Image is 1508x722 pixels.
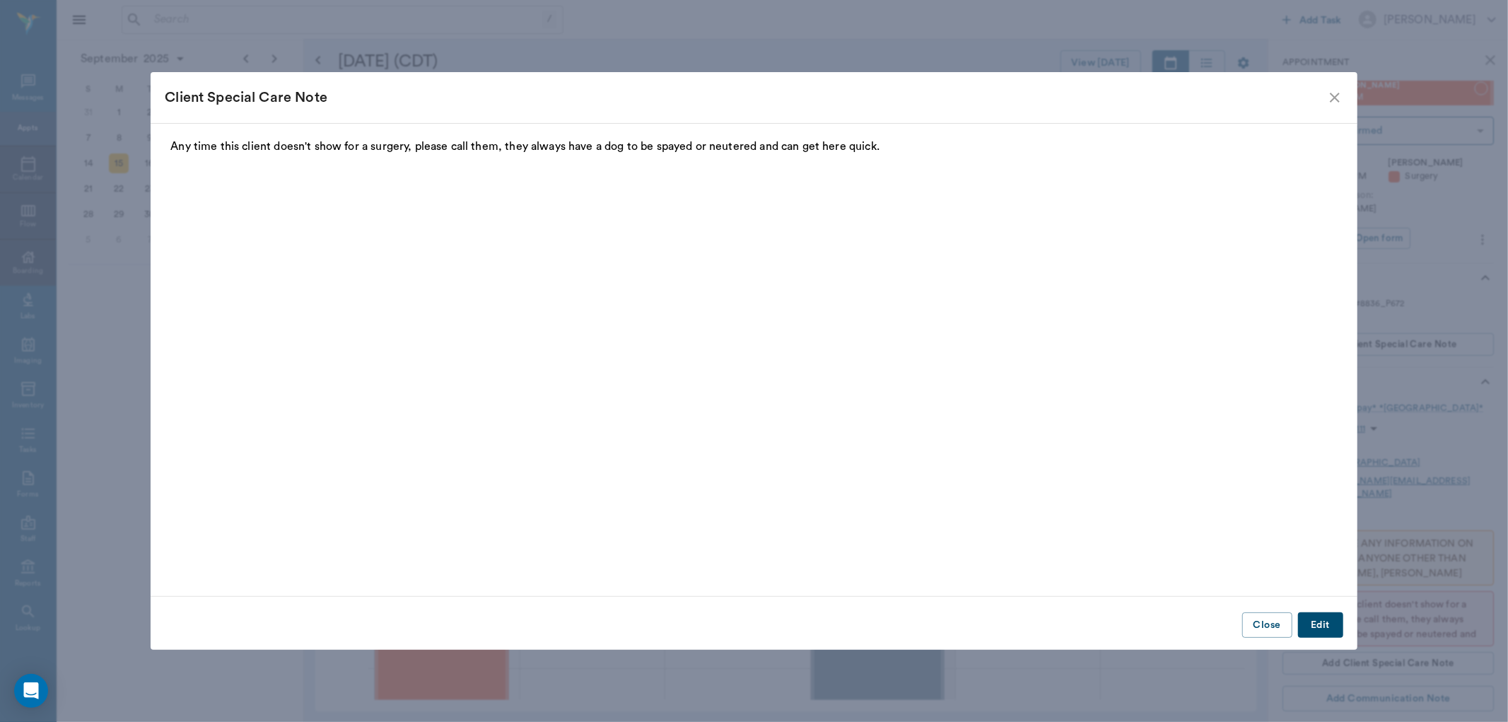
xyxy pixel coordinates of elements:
[1326,89,1343,106] button: close
[165,86,1326,109] div: Client Special Care Note
[14,674,48,708] div: Open Intercom Messenger
[1298,612,1343,639] button: Edit
[170,138,1337,155] p: Any time this client doesn't show for a surgery, please call them, they always have a dog to be s...
[1242,612,1292,639] button: Close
